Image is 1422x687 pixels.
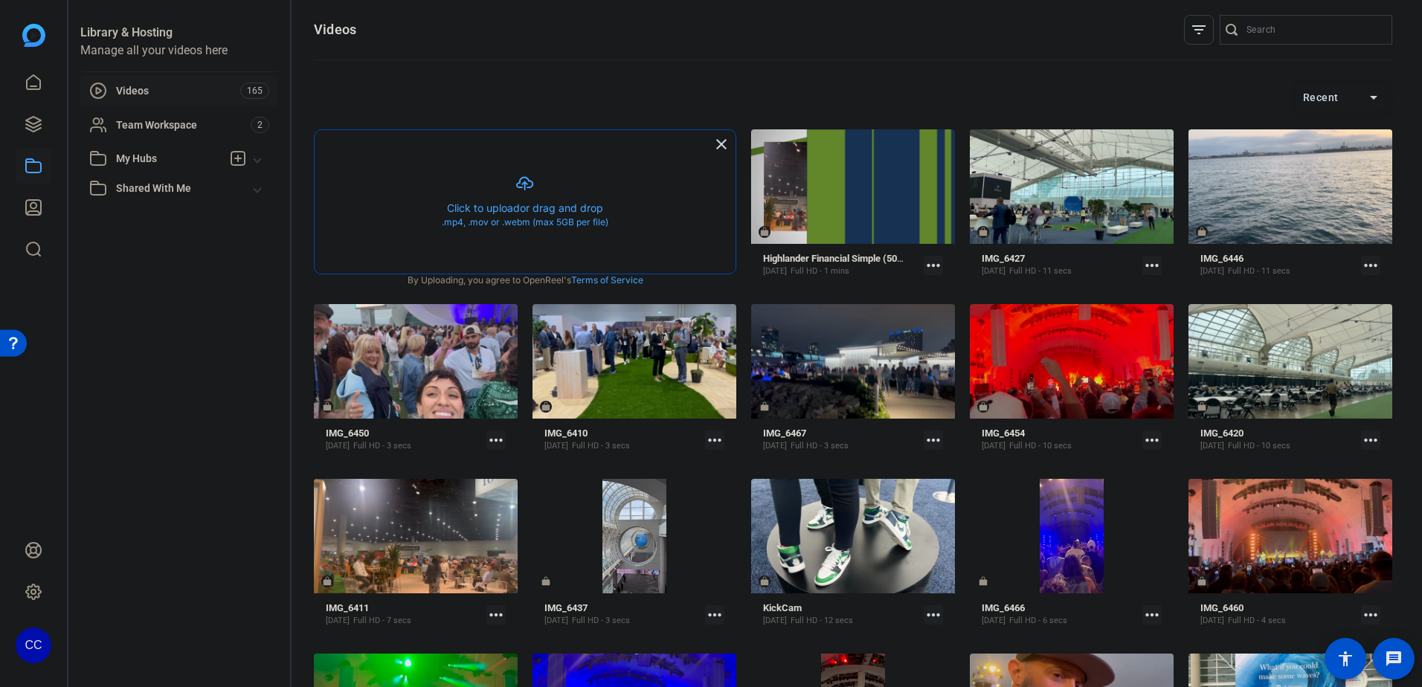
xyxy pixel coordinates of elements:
[326,428,480,452] a: IMG_6450[DATE]Full HD - 3 secs
[1200,615,1224,627] span: [DATE]
[1228,265,1290,277] span: Full HD - 11 secs
[1190,21,1208,39] mat-icon: filter_list
[1200,440,1224,452] span: [DATE]
[1200,602,1355,627] a: IMG_6460[DATE]Full HD - 4 secs
[763,615,787,627] span: [DATE]
[572,615,630,627] span: Full HD - 3 secs
[251,117,269,133] span: 2
[116,117,251,132] span: Team Workspace
[326,602,369,613] strong: IMG_6411
[982,602,1136,627] a: IMG_6466[DATE]Full HD - 6 secs
[763,253,916,264] strong: Highlander Financial Simple (50646)
[544,615,568,627] span: [DATE]
[486,430,506,450] mat-icon: more_horiz
[763,428,918,452] a: IMG_6467[DATE]Full HD - 3 secs
[705,430,724,450] mat-icon: more_horiz
[326,615,350,627] span: [DATE]
[544,440,568,452] span: [DATE]
[924,430,943,450] mat-icon: more_horiz
[486,605,506,625] mat-icon: more_horiz
[1200,428,1244,439] strong: IMG_6420
[982,265,1006,277] span: [DATE]
[982,253,1025,264] strong: IMG_6427
[544,428,699,452] a: IMG_6410[DATE]Full HD - 3 secs
[572,440,630,452] span: Full HD - 3 secs
[1200,602,1244,613] strong: IMG_6460
[763,265,787,277] span: [DATE]
[705,605,724,625] mat-icon: more_horiz
[791,265,849,277] span: Full HD - 1 mins
[1009,440,1072,452] span: Full HD - 10 secs
[982,440,1006,452] span: [DATE]
[1385,650,1403,668] mat-icon: message
[924,256,943,275] mat-icon: more_horiz
[326,440,350,452] span: [DATE]
[544,602,588,613] strong: IMG_6437
[763,428,806,439] strong: IMG_6467
[1009,615,1067,627] span: Full HD - 6 secs
[1361,605,1380,625] mat-icon: more_horiz
[1228,440,1290,452] span: Full HD - 10 secs
[80,24,278,42] div: Library & Hosting
[763,253,918,277] a: Highlander Financial Simple (50646)[DATE]Full HD - 1 mins
[326,602,480,627] a: IMG_6411[DATE]Full HD - 7 secs
[1200,253,1355,277] a: IMG_6446[DATE]Full HD - 11 secs
[353,615,411,627] span: Full HD - 7 secs
[1142,605,1162,625] mat-icon: more_horiz
[240,83,269,99] span: 165
[712,135,730,153] mat-icon: close
[982,602,1025,613] strong: IMG_6466
[982,253,1136,277] a: IMG_6427[DATE]Full HD - 11 secs
[1336,650,1354,668] mat-icon: accessibility
[314,21,356,39] h1: Videos
[544,428,588,439] strong: IMG_6410
[315,274,736,287] div: By Uploading, you agree to OpenReel's
[924,605,943,625] mat-icon: more_horiz
[544,602,699,627] a: IMG_6437[DATE]Full HD - 3 secs
[1142,256,1162,275] mat-icon: more_horiz
[22,24,45,47] img: blue-gradient.svg
[80,42,278,59] div: Manage all your videos here
[116,83,240,98] span: Videos
[982,428,1025,439] strong: IMG_6454
[1200,428,1355,452] a: IMG_6420[DATE]Full HD - 10 secs
[1228,615,1286,627] span: Full HD - 4 secs
[1361,430,1380,450] mat-icon: more_horiz
[1142,430,1162,450] mat-icon: more_horiz
[1009,265,1072,277] span: Full HD - 11 secs
[763,602,802,613] strong: KickCam
[1200,253,1244,264] strong: IMG_6446
[80,173,278,203] mat-expansion-panel-header: Shared With Me
[16,628,51,663] div: CC
[116,151,222,167] span: My Hubs
[116,181,254,196] span: Shared With Me
[791,615,853,627] span: Full HD - 12 secs
[353,440,411,452] span: Full HD - 3 secs
[763,440,787,452] span: [DATE]
[982,615,1006,627] span: [DATE]
[791,440,849,452] span: Full HD - 3 secs
[1303,91,1339,103] span: Recent
[326,428,369,439] strong: IMG_6450
[1246,21,1380,39] input: Search
[982,428,1136,452] a: IMG_6454[DATE]Full HD - 10 secs
[1200,265,1224,277] span: [DATE]
[571,274,643,287] a: Terms of Service
[80,143,278,173] mat-expansion-panel-header: My Hubs
[763,602,918,627] a: KickCam[DATE]Full HD - 12 secs
[1361,256,1380,275] mat-icon: more_horiz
